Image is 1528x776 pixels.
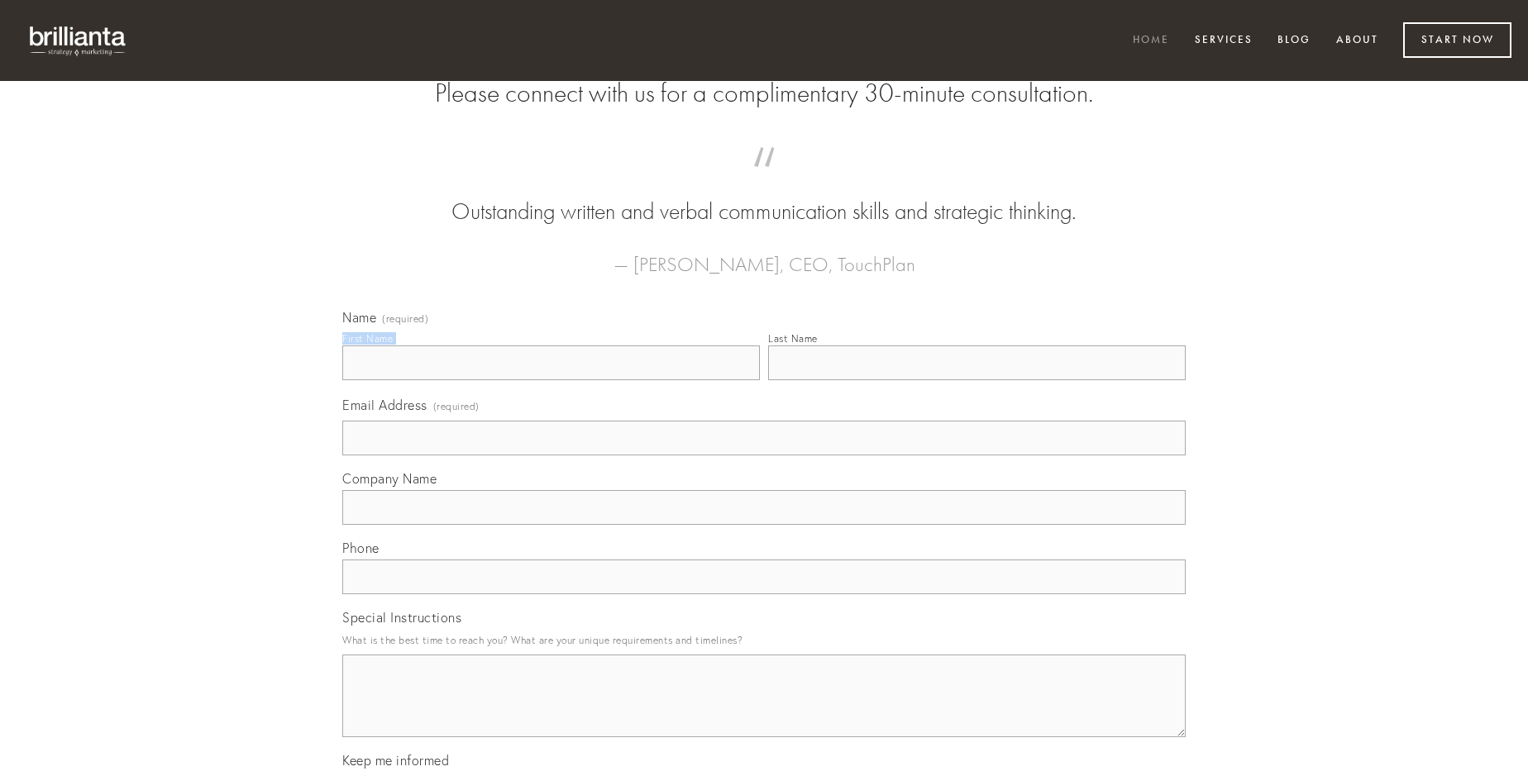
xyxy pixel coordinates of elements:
[342,540,380,556] span: Phone
[433,395,480,417] span: (required)
[369,228,1159,281] figcaption: — [PERSON_NAME], CEO, TouchPlan
[342,609,461,626] span: Special Instructions
[342,752,449,769] span: Keep me informed
[342,629,1186,651] p: What is the best time to reach you? What are your unique requirements and timelines?
[342,470,437,487] span: Company Name
[17,17,141,64] img: brillianta - research, strategy, marketing
[342,332,393,345] div: First Name
[768,332,818,345] div: Last Name
[342,78,1186,109] h2: Please connect with us for a complimentary 30-minute consultation.
[1184,27,1263,55] a: Services
[1122,27,1180,55] a: Home
[342,309,376,326] span: Name
[1403,22,1511,58] a: Start Now
[342,397,427,413] span: Email Address
[369,164,1159,228] blockquote: Outstanding written and verbal communication skills and strategic thinking.
[369,164,1159,196] span: “
[1325,27,1389,55] a: About
[382,314,428,324] span: (required)
[1267,27,1321,55] a: Blog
